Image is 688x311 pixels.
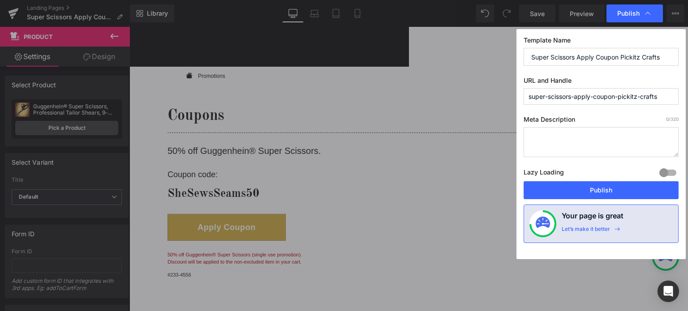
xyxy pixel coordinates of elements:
[658,281,679,302] div: Open Intercom Messenger
[524,115,679,127] label: Meta Description
[38,231,499,239] p: Discount will be applied to the non-excluded item in your cart.
[524,36,679,48] label: Template Name
[38,142,499,154] p: Coupon code:
[562,210,623,226] h4: Your page is great
[69,45,96,53] p: Promotions
[524,77,679,88] label: URL and Handle
[68,196,126,205] span: Apply Coupon
[38,161,130,173] b: SheSewsSeams50
[666,116,679,122] span: /320
[536,217,550,231] img: onboarding-status.svg
[38,224,499,232] p: 50% off Guggenhein® Super Scissors (single use promotion).
[562,226,610,237] div: Let’s make it better
[524,166,564,181] label: Lazy Loading
[524,181,679,199] button: Publish
[617,9,640,17] span: Publish
[38,187,156,214] button: Apply Coupon
[38,81,95,97] strong: Coupons
[38,244,499,252] p: #233-4556
[666,116,669,122] span: 0
[38,117,499,131] p: 50% off Guggenhein® Super Scissors.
